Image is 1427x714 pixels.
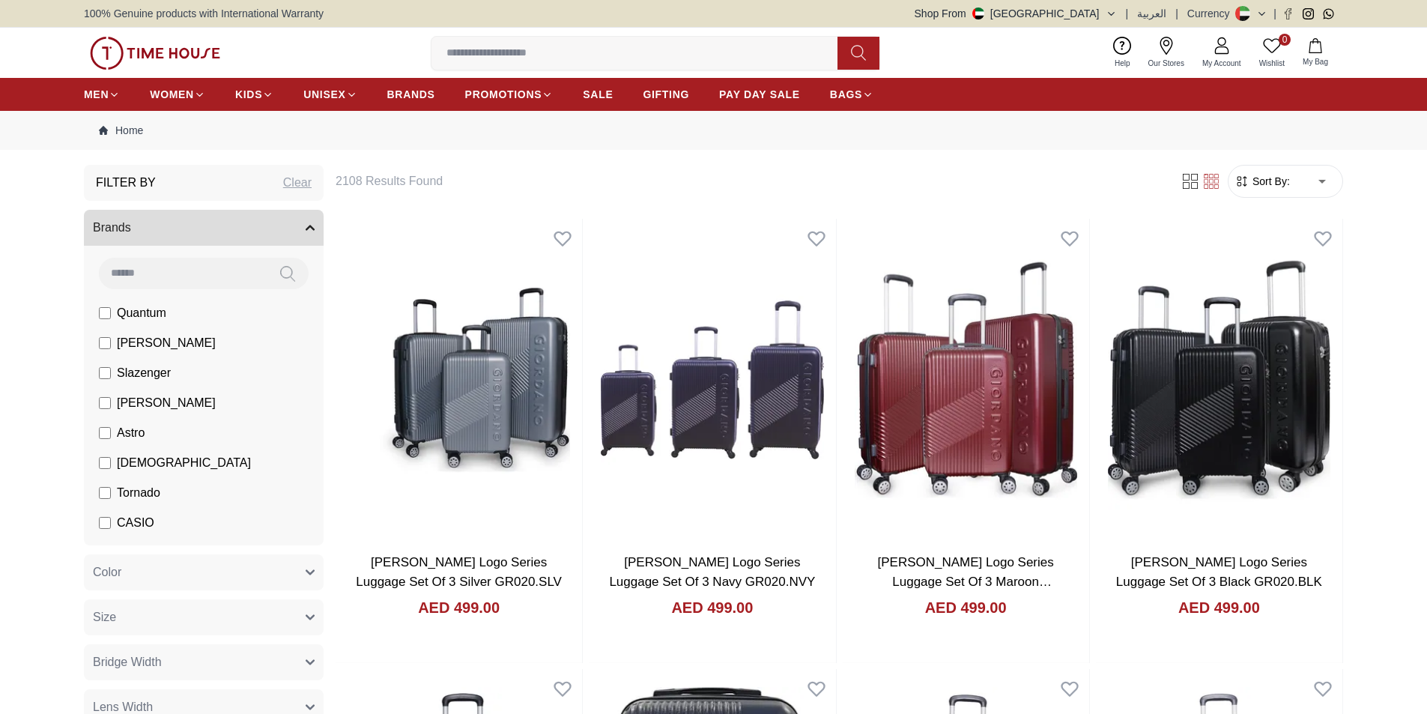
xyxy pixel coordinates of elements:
a: Facebook [1282,8,1294,19]
button: Color [84,554,324,590]
span: BAGS [830,87,862,102]
a: WOMEN [150,81,205,108]
input: Quantum [99,307,111,319]
a: BAGS [830,81,873,108]
img: Giordano Logo Series Luggage Set Of 3 Black GR020.BLK [1096,219,1342,541]
a: KIDS [235,81,273,108]
span: CITIZEN [117,544,163,562]
a: Help [1106,34,1139,72]
h4: AED 499.00 [925,597,1007,618]
a: 0Wishlist [1250,34,1294,72]
input: [PERSON_NAME] [99,397,111,409]
a: [PERSON_NAME] Logo Series Luggage Set Of 3 Black GR020.BLK [1116,555,1322,589]
span: | [1273,6,1276,21]
h4: AED 499.00 [671,597,753,618]
span: Astro [117,424,145,442]
button: My Bag [1294,35,1337,70]
img: ... [90,37,220,70]
span: | [1126,6,1129,21]
a: [PERSON_NAME] Logo Series Luggage Set Of 3 Navy GR020.NVY [609,555,815,589]
a: PAY DAY SALE [719,81,800,108]
span: Quantum [117,304,166,322]
span: 0 [1279,34,1291,46]
a: PROMOTIONS [465,81,554,108]
h4: AED 499.00 [418,597,500,618]
span: Slazenger [117,364,171,382]
span: WOMEN [150,87,194,102]
span: Wishlist [1253,58,1291,69]
input: [DEMOGRAPHIC_DATA] [99,457,111,469]
a: SALE [583,81,613,108]
span: PROMOTIONS [465,87,542,102]
button: Brands [84,210,324,246]
button: Bridge Width [84,644,324,680]
img: Giordano Logo Series Luggage Set Of 3 Silver GR020.SLV [336,219,582,541]
input: [PERSON_NAME] [99,337,111,349]
input: Slazenger [99,367,111,379]
img: Giordano Logo Series Luggage Set Of 3 Navy GR020.NVY [589,219,835,541]
a: Instagram [1303,8,1314,19]
button: Shop From[GEOGRAPHIC_DATA] [915,6,1117,21]
span: PAY DAY SALE [719,87,800,102]
input: CASIO [99,517,111,529]
div: Clear [283,174,312,192]
span: [PERSON_NAME] [117,394,216,412]
span: MEN [84,87,109,102]
span: BRANDS [387,87,435,102]
button: Size [84,599,324,635]
span: Tornado [117,484,160,502]
span: Color [93,563,121,581]
a: Whatsapp [1323,8,1334,19]
img: United Arab Emirates [972,7,984,19]
input: Tornado [99,487,111,499]
span: Bridge Width [93,653,162,671]
h6: 2108 Results Found [336,172,1162,190]
span: Help [1109,58,1136,69]
a: MEN [84,81,120,108]
button: العربية [1137,6,1166,21]
a: BRANDS [387,81,435,108]
div: Currency [1187,6,1236,21]
a: Home [99,123,143,138]
span: SALE [583,87,613,102]
a: [PERSON_NAME] Logo Series Luggage Set Of 3 Silver GR020.SLV [356,555,562,589]
span: CASIO [117,514,154,532]
span: Brands [93,219,131,237]
span: | [1175,6,1178,21]
span: My Bag [1297,56,1334,67]
span: GIFTING [643,87,689,102]
a: GIFTING [643,81,689,108]
input: Astro [99,427,111,439]
nav: Breadcrumb [84,111,1343,150]
span: UNISEX [303,87,345,102]
span: Sort By: [1249,174,1290,189]
span: KIDS [235,87,262,102]
h4: AED 499.00 [1178,597,1260,618]
img: Giordano Logo Series Luggage Set Of 3 Maroon GR020.MRN [843,219,1089,541]
h3: Filter By [96,174,156,192]
span: My Account [1196,58,1247,69]
span: 100% Genuine products with International Warranty [84,6,324,21]
span: [PERSON_NAME] [117,334,216,352]
span: [DEMOGRAPHIC_DATA] [117,454,251,472]
a: Our Stores [1139,34,1193,72]
a: [PERSON_NAME] Logo Series Luggage Set Of 3 Maroon [MEDICAL_RECORD_NUMBER].MRN [858,555,1079,608]
button: Sort By: [1234,174,1290,189]
span: Our Stores [1142,58,1190,69]
a: UNISEX [303,81,357,108]
span: Size [93,608,116,626]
